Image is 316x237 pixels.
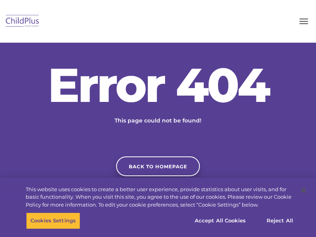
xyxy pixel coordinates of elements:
[26,186,294,209] div: This website uses cookies to create a better user experience, provide statistics about user visit...
[26,213,80,229] button: Cookies Settings
[255,213,305,229] button: Reject All
[295,182,312,199] button: Close
[190,213,250,229] button: Accept All Cookies
[39,61,276,109] h2: Error 404
[75,117,241,125] p: This page could not be found!
[4,12,41,31] img: ChildPlus by Procare Solutions
[116,156,200,176] a: Back to homepage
